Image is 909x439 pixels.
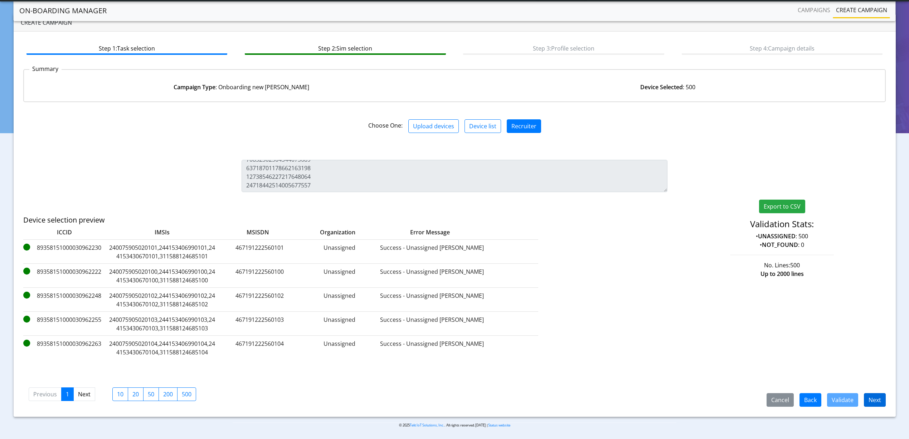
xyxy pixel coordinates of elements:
[378,243,486,261] label: Success - Unassigned [PERSON_NAME]
[23,339,106,357] label: 89358151000030962263
[678,232,886,240] p: • : 500
[304,291,375,309] label: Unassigned
[378,315,486,333] label: Success - Unassigned [PERSON_NAME]
[28,83,454,91] div: : Onboarding new [PERSON_NAME]
[378,339,486,357] label: Success - Unassigned [PERSON_NAME]
[23,216,598,224] h5: Device selection preview
[378,291,486,309] label: Success - Unassigned [PERSON_NAME]
[219,339,301,357] label: 467191222560104
[219,228,287,237] label: MSISDN
[73,387,95,401] a: Next
[19,4,107,18] a: On-Boarding Manager
[159,387,178,401] label: 200
[673,269,891,278] div: Up to 2000 lines
[219,315,301,333] label: 467191222560103
[410,423,444,428] a: Telit IoT Solutions, Inc.
[364,228,471,237] label: Error Message
[640,83,683,91] strong: Device Selected
[108,315,216,333] label: 240075905020103,244153406990103,244153430670103,311588124685103
[762,241,798,249] strong: NOT_FOUND
[112,387,128,401] label: 10
[108,291,216,309] label: 240075905020102,244153406990102,244153430670102,311588124685102
[29,65,62,73] p: Summary
[108,339,216,357] label: 240075905020104,244153406990104,244153430670104,311588124685104
[454,83,881,91] div: : 500
[23,267,106,285] label: 89358151000030962222
[174,83,215,91] strong: Campaign Type
[378,267,486,285] label: Success - Unassigned [PERSON_NAME]
[26,41,227,55] btn: Step 1: Task selection
[108,228,216,237] label: IMSIs
[759,200,805,213] button: Export to CSV
[23,291,106,309] label: 89358151000030962248
[864,393,886,407] button: Next
[304,243,375,261] label: Unassigned
[143,387,159,401] label: 50
[465,119,501,133] button: Device list
[304,267,375,285] label: Unassigned
[827,393,858,407] button: Validate
[790,261,800,269] span: 500
[767,393,794,407] button: Cancel
[219,243,301,261] label: 467191222560101
[488,423,510,428] a: Status website
[833,3,890,17] a: Create campaign
[23,315,106,333] label: 89358151000030962255
[14,14,896,32] div: Create campaign
[108,243,216,261] label: 240075905020101,244153406990101,244153430670101,311588124685101
[219,267,301,285] label: 467191222560100
[219,291,301,309] label: 467191222560102
[368,121,403,129] span: Choose One:
[758,232,796,240] strong: UNASSIGNED
[682,41,883,55] btn: Step 4: Campaign details
[507,119,541,133] button: Recruiter
[245,41,446,55] btn: Step 2: Sim selection
[177,387,196,401] label: 500
[799,393,821,407] button: Back
[795,3,833,17] a: Campaigns
[108,267,216,285] label: 240075905020100,244153406990100,244153430670100,311588124685100
[233,423,676,428] p: © 2025 . All rights reserved.[DATE] |
[463,41,664,55] btn: Step 3: Profile selection
[678,240,886,249] p: • : 0
[678,219,886,229] h4: Validation Stats:
[290,228,361,237] label: Organization
[304,339,375,357] label: Unassigned
[23,243,106,261] label: 89358151000030962230
[304,315,375,333] label: Unassigned
[673,261,891,269] div: No. Lines:
[23,228,106,237] label: ICCID
[61,387,74,401] a: 1
[128,387,144,401] label: 20
[408,119,459,133] button: Upload devices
